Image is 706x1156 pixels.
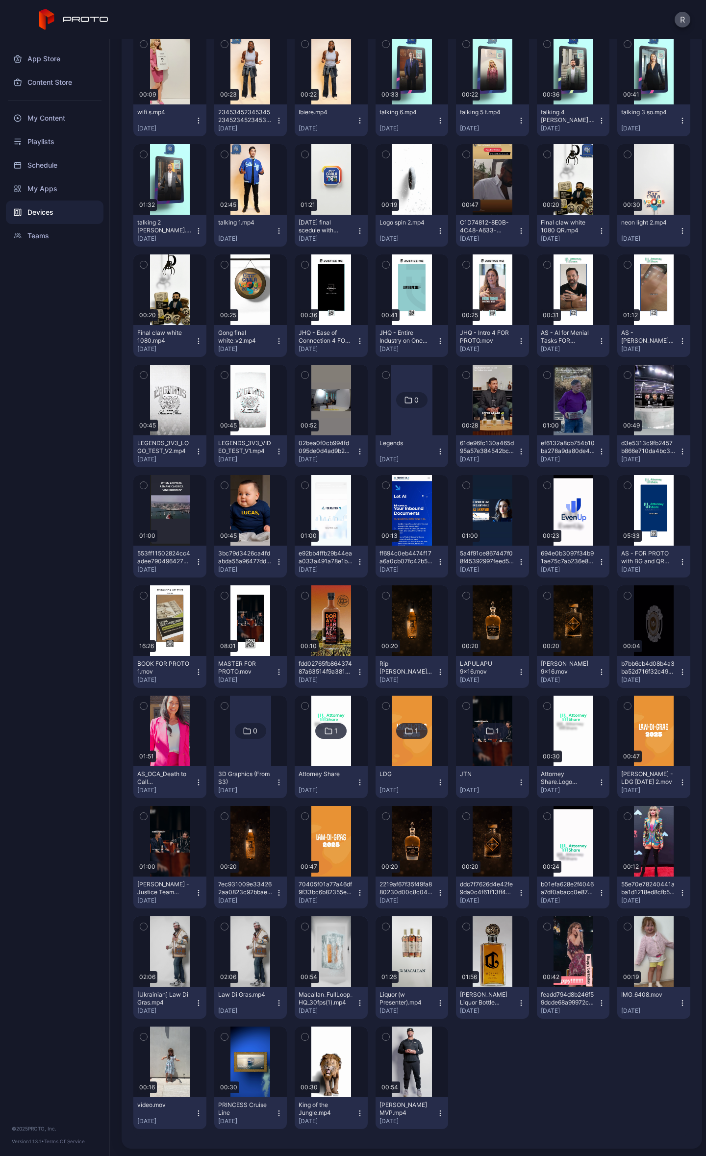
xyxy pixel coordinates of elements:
[617,435,690,467] button: d3e5313c9fb2457b866e710da4bc3421.mov[DATE]
[299,991,353,1006] div: Macallan_FullLoop_HQ_30fps(1).mp4
[137,1117,195,1125] div: [DATE]
[541,1007,598,1015] div: [DATE]
[379,1007,437,1015] div: [DATE]
[137,1007,195,1015] div: [DATE]
[133,656,206,688] button: BOOK FOR PROTO 1.mov[DATE]
[541,676,598,684] div: [DATE]
[6,47,103,71] div: App Store
[214,987,287,1019] button: Law Di Gras.mp4[DATE]
[295,215,368,247] button: [DATE] final scedule with [PERSON_NAME].mp4[DATE]
[218,108,272,124] div: 23453452345345234523452345345345234523453453452345344_Sub_17.mp4
[137,329,191,345] div: Final claw white 1080.mp4
[299,1101,353,1117] div: King of the Jungle.mp4
[376,987,449,1019] button: Liquor (w Presenter).mp4[DATE]
[537,215,610,247] button: Final claw white 1080 QR.mp4[DATE]
[295,546,368,578] button: e92bb4ffb29b44eaa033a491a78e1bae.mov[DATE]
[137,439,191,455] div: LEGENDS_3V3_LOGO_TEST_V2.mp4
[541,550,595,565] div: 694e0b3097f34b91ae75c7ab236e88ed.mov
[137,235,195,243] div: [DATE]
[541,897,598,905] div: [DATE]
[133,1097,206,1129] button: video.mov[DATE]
[218,125,276,132] div: [DATE]
[376,435,449,467] button: Legends[DATE]
[460,235,517,243] div: [DATE]
[137,345,195,353] div: [DATE]
[253,727,257,735] div: 0
[137,550,191,565] div: 553ff11502824cc4adee790496427369.mov
[456,215,529,247] button: C1D74812-8E0B-4C48-A633-B4AD54DD8796.mov[DATE]
[218,219,272,226] div: talking 1.mp4
[137,786,195,794] div: [DATE]
[299,1117,356,1125] div: [DATE]
[460,108,514,116] div: talking 5 t.mp4
[295,877,368,908] button: 70405f01a77a46df9f33bc6b82355ef6.mov[DATE]
[299,439,353,455] div: 02bea0f0cb994fd095de0d4ad9b2ae16.mov
[379,991,433,1006] div: Liquor (w Presenter).mp4
[379,897,437,905] div: [DATE]
[460,676,517,684] div: [DATE]
[299,880,353,896] div: 70405f01a77a46df9f33bc6b82355ef6.mov
[214,766,287,798] button: 3D Graphics (From S3)[DATE]
[414,396,419,404] div: 0
[460,660,514,676] div: LAPULAPU 9x16.mov
[621,345,679,353] div: [DATE]
[621,108,675,116] div: talking 3 so.mp4
[6,106,103,130] a: My Content
[460,770,514,778] div: JTN
[675,12,690,27] button: R
[218,676,276,684] div: [DATE]
[137,897,195,905] div: [DATE]
[460,345,517,353] div: [DATE]
[137,660,191,676] div: BOOK FOR PROTO 1.mov
[137,125,195,132] div: [DATE]
[621,786,679,794] div: [DATE]
[218,1117,276,1125] div: [DATE]
[541,880,595,896] div: b01efa628e2f4046a7df0abacc0e8761.mov
[6,71,103,94] a: Content Store
[621,897,679,905] div: [DATE]
[133,104,206,136] button: wifi s.mp4[DATE]
[537,987,610,1019] button: feadd794d8b246f59dcde68a99972cb9.mov[DATE]
[133,877,206,908] button: [PERSON_NAME] - Justice Team Commercial - PROTO.mov[DATE]
[299,550,353,565] div: e92bb4ffb29b44eaa033a491a78e1bae.mov
[460,125,517,132] div: [DATE]
[456,987,529,1019] button: [PERSON_NAME] Liquor Bottle Spinning[DATE]
[617,766,690,798] button: [PERSON_NAME] - LDG [DATE] 2.mov[DATE]
[295,435,368,467] button: 02bea0f0cb994fd095de0d4ad9b2ae16.mov[DATE]
[295,325,368,357] button: JHQ - Ease of Connection 4 FOR PROTO.mov[DATE]
[214,877,287,908] button: 7ec931009e334262aa0823c92bbae120.mov[DATE]
[218,566,276,574] div: [DATE]
[133,215,206,247] button: talking 2 [PERSON_NAME].mp4[DATE]
[295,1097,368,1129] button: King of the Jungle.mp4[DATE]
[133,766,206,798] button: AS_OCA_Death to Call Center_9x16_v5.mp4[DATE]
[537,656,610,688] button: [PERSON_NAME] 9x16.mov[DATE]
[621,219,675,226] div: neon light 2.mp4
[299,897,356,905] div: [DATE]
[537,104,610,136] button: talking 4 [PERSON_NAME].mp4[DATE]
[299,566,356,574] div: [DATE]
[376,104,449,136] button: talking 6.mp4[DATE]
[415,727,418,735] div: 1
[12,1138,44,1144] span: Version 1.13.1 •
[133,987,206,1019] button: [Ukrainian] Law Di Gras.mp4[DATE]
[456,104,529,136] button: talking 5 t.mp4[DATE]
[376,766,449,798] button: LDG[DATE]
[379,345,437,353] div: [DATE]
[218,439,272,455] div: LEGENDS_3V3_VIDEO_TEST_V1.mp4
[379,880,433,896] div: 2219af67f35f49fa880230d00c8c043b.mov
[621,676,679,684] div: [DATE]
[214,1097,287,1129] button: PRINCESS Cruise Line[DATE]
[299,1007,356,1015] div: [DATE]
[541,439,595,455] div: ef6132a8cb754b10ba278a9da80de460.mov
[6,130,103,153] div: Playlists
[214,435,287,467] button: LEGENDS_3V3_VIDEO_TEST_V1.mp4[DATE]
[617,104,690,136] button: talking 3 so.mp4[DATE]
[299,455,356,463] div: [DATE]
[379,125,437,132] div: [DATE]
[379,455,437,463] div: [DATE]
[214,325,287,357] button: Gong final white_v2.mp4[DATE]
[137,676,195,684] div: [DATE]
[460,991,514,1006] div: Deleon Liquor Bottle Spinning
[541,108,595,124] div: talking 4 bob.mp4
